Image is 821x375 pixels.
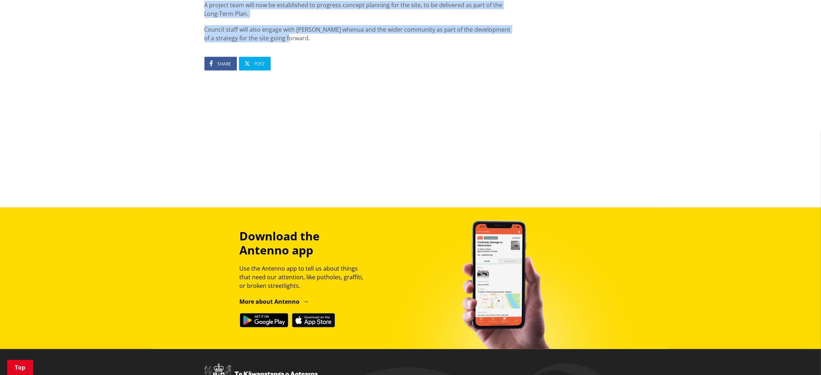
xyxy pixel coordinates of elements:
[240,264,370,290] p: Use the Antenno app to tell us about things that need our attention, like potholes, graffiti, or ...
[204,57,237,71] a: Share
[204,25,511,42] p: Council staff will also engage with [PERSON_NAME] whenua and the wider community as part of the d...
[240,313,288,327] img: Get it on Google Play
[204,85,511,157] iframe: fb:comments Facebook Social Plugin
[292,313,335,327] img: Download on the App Store
[218,61,231,67] span: Share
[254,61,265,67] span: Post
[204,1,511,18] p: A project team will now be established to progress concept planning for the site, to be delivered...
[788,345,814,371] iframe: Messenger Launcher
[240,298,309,306] a: More about Antenno
[239,57,271,71] a: Post
[240,229,370,257] h3: Download the Antenno app
[7,360,33,375] a: Top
